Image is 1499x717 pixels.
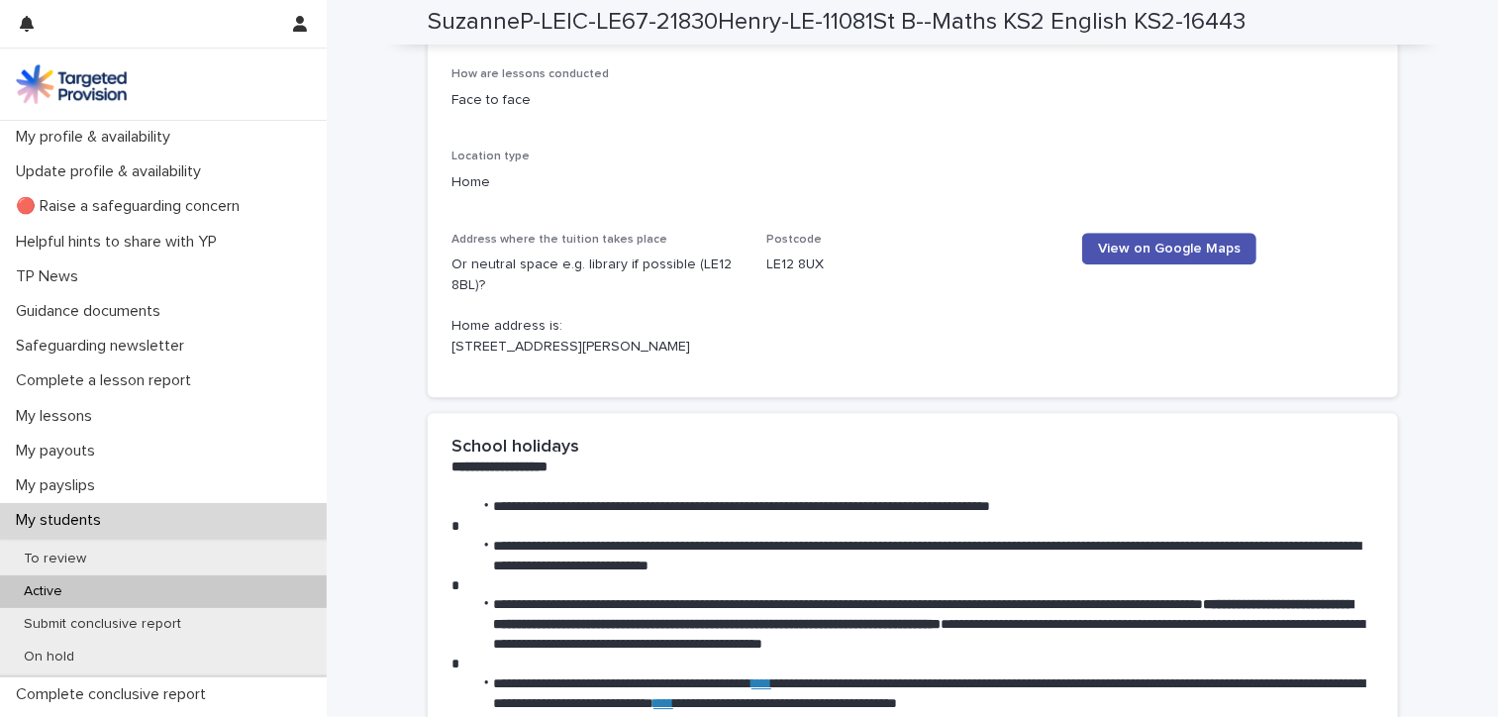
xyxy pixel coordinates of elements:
[8,511,117,530] p: My students
[451,234,667,246] span: Address where the tuition takes place
[451,68,609,80] span: How are lessons conducted
[8,267,94,286] p: TP News
[8,407,108,426] p: My lessons
[451,151,530,162] span: Location type
[451,437,579,459] h2: School holidays
[767,255,1059,275] p: LE12 8UX
[16,64,127,104] img: M5nRWzHhSzIhMunXDL62
[8,616,197,633] p: Submit conclusive report
[8,649,90,666] p: On hold
[8,197,255,216] p: 🔴 Raise a safeguarding concern
[8,337,200,356] p: Safeguarding newsletter
[8,685,222,704] p: Complete conclusive report
[451,90,744,111] p: Face to face
[8,162,217,181] p: Update profile & availability
[767,234,823,246] span: Postcode
[451,255,744,358] p: Or neutral space e.g. library if possible (LE12 8BL)? Home address is: [STREET_ADDRESS][PERSON_NAME]
[8,371,207,390] p: Complete a lesson report
[8,583,78,600] p: Active
[8,551,102,567] p: To review
[8,128,186,147] p: My profile & availability
[8,302,176,321] p: Guidance documents
[8,442,111,461] p: My payouts
[1098,242,1241,256] span: View on Google Maps
[428,8,1246,37] h2: SuzanneP-LEIC-LE67-21830Henry-LE-11081St B--Maths KS2 English KS2-16443
[8,233,233,252] p: Helpful hints to share with YP
[8,476,111,495] p: My payslips
[451,172,1374,193] p: Home
[1082,233,1256,264] a: View on Google Maps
